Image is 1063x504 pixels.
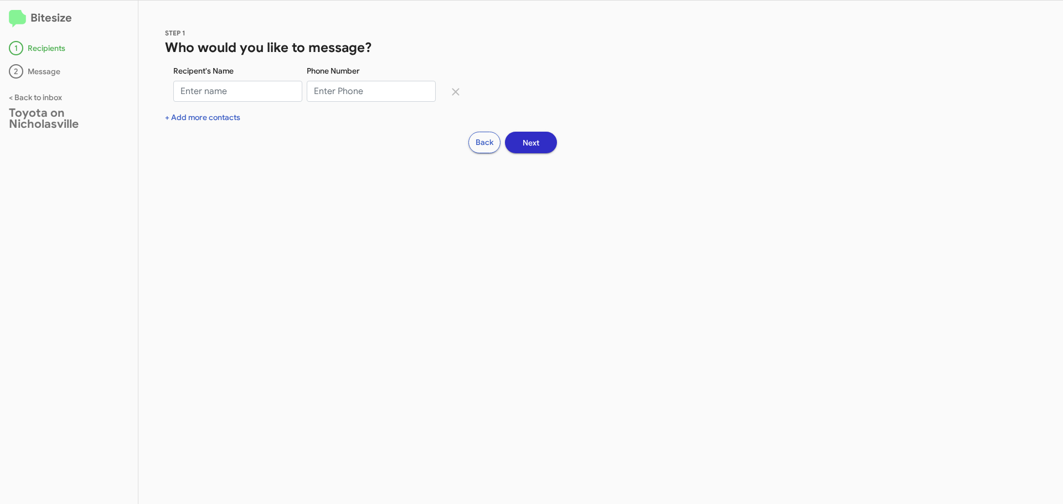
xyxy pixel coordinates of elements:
div: Recipients [9,41,129,55]
span: STEP 1 [165,29,185,37]
div: 2 [9,64,23,79]
input: Enter name [173,81,302,102]
span: Next [523,133,539,153]
h2: Bitesize [9,9,129,28]
input: Enter Phone [307,81,436,102]
h1: Who would you like to message? [165,39,1036,56]
div: 1 [9,41,23,55]
div: Toyota on Nicholasville [9,107,129,129]
button: Next [505,132,557,153]
label: Phone Number [307,65,360,76]
a: < Back to inbox [9,92,62,102]
label: Recipent's Name [173,65,234,76]
button: Back [468,132,500,153]
div: Message [9,64,129,79]
img: logo-minimal.svg [9,10,26,28]
div: + Add more contacts [165,112,1036,123]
